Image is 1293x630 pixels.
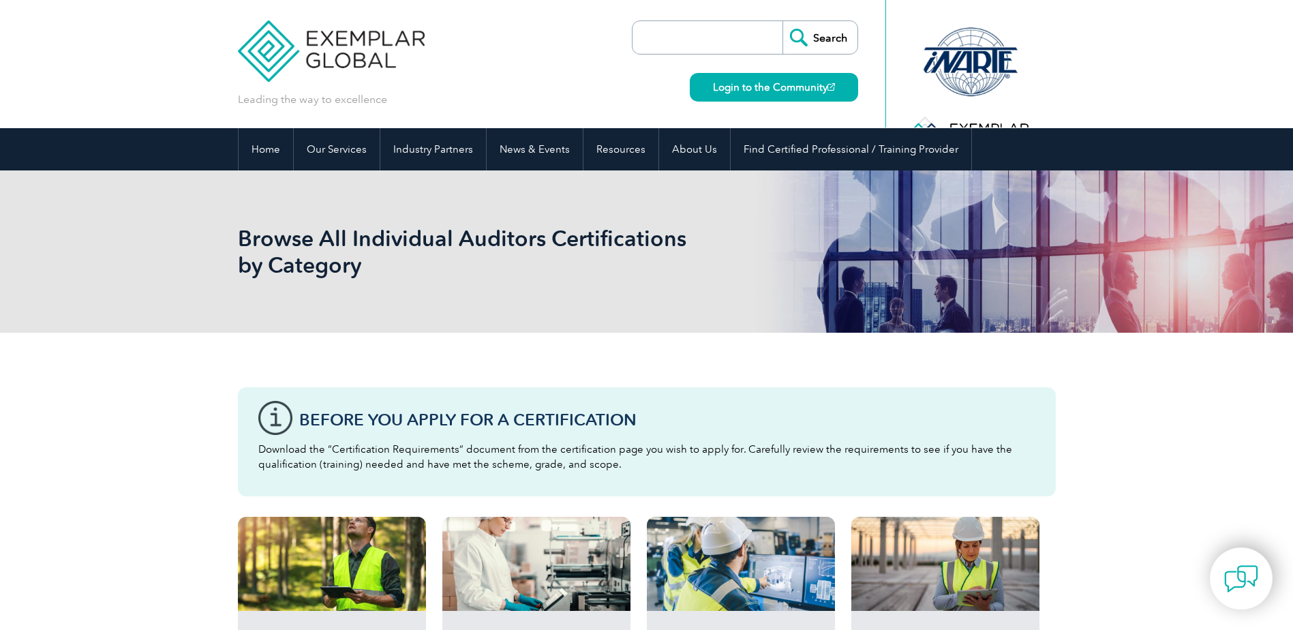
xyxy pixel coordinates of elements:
[782,21,857,54] input: Search
[731,128,971,170] a: Find Certified Professional / Training Provider
[659,128,730,170] a: About Us
[487,128,583,170] a: News & Events
[583,128,658,170] a: Resources
[827,83,835,91] img: open_square.png
[690,73,858,102] a: Login to the Community
[299,411,1035,428] h3: Before You Apply For a Certification
[238,225,761,278] h1: Browse All Individual Auditors Certifications by Category
[294,128,380,170] a: Our Services
[238,92,387,107] p: Leading the way to excellence
[1224,562,1258,596] img: contact-chat.png
[258,442,1035,472] p: Download the “Certification Requirements” document from the certification page you wish to apply ...
[380,128,486,170] a: Industry Partners
[239,128,293,170] a: Home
